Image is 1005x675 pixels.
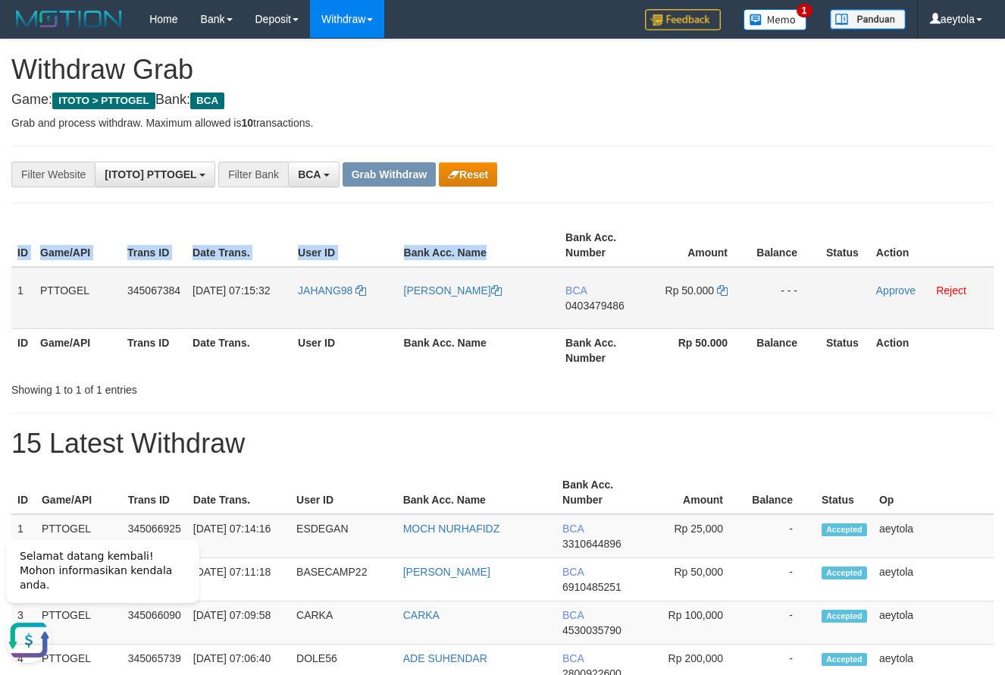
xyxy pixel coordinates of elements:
h1: Withdraw Grab [11,55,994,85]
th: Amount [643,471,746,514]
button: Open LiveChat chat widget [6,91,52,137]
span: Copy 4530035790 to clipboard [562,624,621,636]
th: Bank Acc. Number [559,224,647,267]
td: Rp 100,000 [643,601,746,645]
span: Copy 3310644896 to clipboard [562,538,621,550]
td: - [746,514,816,558]
span: BCA [562,566,584,578]
th: Balance [746,471,816,514]
th: User ID [292,224,397,267]
th: Date Trans. [186,328,292,372]
td: PTTOGEL [34,267,121,329]
span: BCA [190,93,224,109]
div: Filter Bank [218,162,288,187]
td: aeytola [873,601,994,645]
th: Balance [750,224,820,267]
span: 1 [797,4,812,17]
td: CARKA [290,601,397,645]
button: Reset [439,162,497,187]
th: Bank Acc. Number [556,471,643,514]
th: User ID [292,328,397,372]
td: Rp 25,000 [643,514,746,558]
th: Rp 50.000 [647,328,750,372]
th: Bank Acc. Name [398,328,560,372]
td: [DATE] 07:14:16 [187,514,290,558]
th: Balance [750,328,820,372]
th: ID [11,471,36,514]
a: ADE SUHENDAR [403,652,487,664]
a: JAHANG98 [298,284,366,297]
th: Date Trans. [186,224,292,267]
th: User ID [290,471,397,514]
a: [PERSON_NAME] [404,284,502,297]
th: Trans ID [122,471,187,514]
th: Op [873,471,994,514]
span: BCA [562,523,584,535]
th: Status [820,328,870,372]
td: 1 [11,267,34,329]
th: Date Trans. [187,471,290,514]
img: Feedback.jpg [645,9,721,30]
span: Copy 6910485251 to clipboard [562,581,621,593]
td: - [746,601,816,645]
th: Action [870,224,994,267]
span: Accepted [822,653,867,666]
a: Copy 50000 to clipboard [717,284,728,297]
th: Amount [647,224,750,267]
span: Selamat datang kembali! Mohon informasikan kendala anda. [20,24,172,64]
th: Bank Acc. Number [559,328,647,372]
span: ITOTO > PTTOGEL [52,93,155,109]
h4: Game: Bank: [11,93,994,108]
td: 1 [11,514,36,558]
span: Accepted [822,610,867,623]
th: Game/API [36,471,122,514]
th: Game/API [34,224,121,267]
p: Grab and process withdraw. Maximum allowed is transactions. [11,115,994,130]
img: Button%20Memo.svg [744,9,807,30]
strong: 10 [241,117,253,129]
span: BCA [298,168,321,181]
span: JAHANG98 [298,284,352,297]
div: Showing 1 to 1 of 1 entries [11,376,408,397]
td: Rp 50,000 [643,558,746,601]
td: ESDEGAN [290,514,397,558]
a: Reject [936,284,966,297]
td: PTTOGEL [36,514,122,558]
span: BCA [565,284,587,297]
span: [ITOTO] PTTOGEL [105,168,196,181]
span: 345067384 [127,284,180,297]
th: ID [11,224,34,267]
th: Bank Acc. Name [397,471,556,514]
span: Accepted [822,567,867,579]
th: Trans ID [121,224,186,267]
span: Copy 0403479486 to clipboard [565,300,625,312]
span: Accepted [822,523,867,536]
button: [ITOTO] PTTOGEL [95,162,215,187]
td: BASECAMP22 [290,558,397,601]
td: - - - [750,267,820,329]
button: BCA [288,162,340,187]
a: [PERSON_NAME] [403,566,490,578]
a: Approve [876,284,916,297]
span: Rp 50.000 [665,284,715,297]
td: aeytola [873,558,994,601]
button: Grab Withdraw [343,162,436,187]
th: Bank Acc. Name [398,224,560,267]
img: MOTION_logo.png [11,8,127,30]
a: CARKA [403,609,440,621]
h1: 15 Latest Withdraw [11,429,994,459]
th: ID [11,328,34,372]
img: panduan.png [830,9,906,30]
a: MOCH NURHAFIDZ [403,523,500,535]
span: BCA [562,652,584,664]
th: Status [820,224,870,267]
td: [DATE] 07:09:58 [187,601,290,645]
th: Game/API [34,328,121,372]
th: Status [816,471,873,514]
td: aeytola [873,514,994,558]
span: [DATE] 07:15:32 [193,284,270,297]
th: Trans ID [121,328,186,372]
td: - [746,558,816,601]
td: 345066925 [122,514,187,558]
td: [DATE] 07:11:18 [187,558,290,601]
